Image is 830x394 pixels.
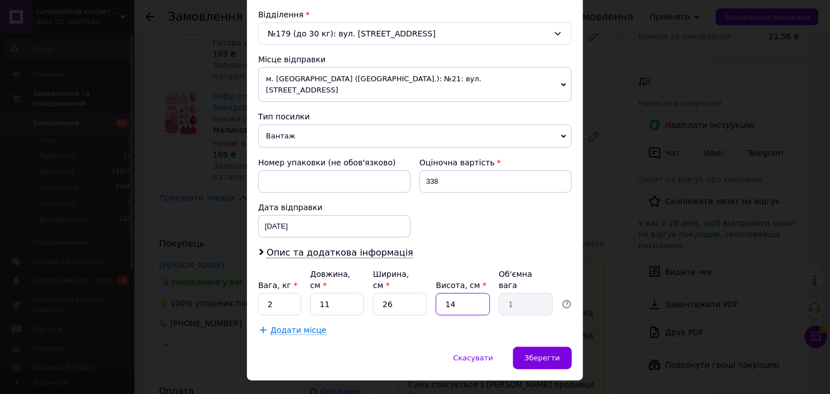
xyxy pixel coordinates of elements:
[271,326,327,335] span: Додати місце
[310,270,351,290] label: Довжина, см
[258,22,572,45] div: №179 (до 30 кг): вул. [STREET_ADDRESS]
[525,354,560,362] span: Зберегти
[258,281,297,290] label: Вага, кг
[258,112,310,121] span: Тип посилки
[258,67,572,102] span: м. [GEOGRAPHIC_DATA] ([GEOGRAPHIC_DATA].): №21: вул. [STREET_ADDRESS]
[419,157,572,168] div: Оціночна вартість
[499,268,553,291] div: Об'ємна вага
[258,55,326,64] span: Місце відправки
[258,124,572,148] span: Вантаж
[258,202,411,213] div: Дата відправки
[267,247,413,258] span: Опис та додаткова інформація
[258,157,411,168] div: Номер упаковки (не обов'язково)
[373,270,409,290] label: Ширина, см
[436,281,486,290] label: Висота, см
[453,354,493,362] span: Скасувати
[258,9,572,20] div: Відділення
